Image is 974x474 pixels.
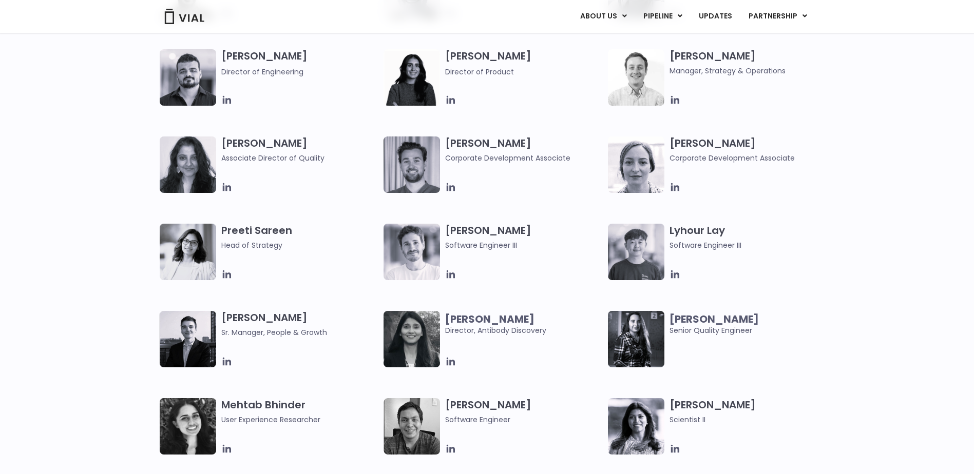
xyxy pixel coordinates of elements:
[608,224,664,280] img: Ly
[221,414,379,425] span: User Experience Researcher
[160,398,216,455] img: Mehtab Bhinder
[160,136,216,193] img: Headshot of smiling woman named Bhavika
[445,152,603,164] span: Corporate Development Associate
[445,398,603,425] h3: [PERSON_NAME]
[164,9,205,24] img: Vial Logo
[160,224,216,280] img: Image of smiling woman named Pree
[670,152,827,164] span: Corporate Development Associate
[445,312,534,326] b: [PERSON_NAME]
[670,312,759,326] b: [PERSON_NAME]
[670,65,827,76] span: Manager, Strategy & Operations
[740,8,815,25] a: PARTNERSHIPMenu Toggle
[384,311,440,367] img: Headshot of smiling woman named Swati
[221,240,379,251] span: Head of Strategy
[670,398,827,425] h3: [PERSON_NAME]
[445,414,603,425] span: Software Engineer
[608,398,664,455] img: Image of woman named Ritu smiling
[691,8,740,25] a: UPDATES
[160,311,216,367] img: Smiling man named Owen
[670,240,827,251] span: Software Engineer III
[221,49,379,77] h3: [PERSON_NAME]
[221,311,379,338] h3: [PERSON_NAME]
[572,8,635,25] a: ABOUT USMenu Toggle
[670,49,827,76] h3: [PERSON_NAME]
[608,136,664,193] img: Headshot of smiling woman named Beatrice
[221,224,379,251] h3: Preeti Sareen
[445,240,603,251] span: Software Engineer III
[221,67,303,77] span: Director of Engineering
[384,136,440,193] img: Image of smiling man named Thomas
[384,49,440,106] img: Smiling woman named Ira
[221,152,379,164] span: Associate Director of Quality
[445,136,603,164] h3: [PERSON_NAME]
[221,136,379,164] h3: [PERSON_NAME]
[384,398,440,455] img: A black and white photo of a man smiling, holding a vial.
[608,49,664,106] img: Kyle Mayfield
[221,327,379,338] span: Sr. Manager, People & Growth
[635,8,690,25] a: PIPELINEMenu Toggle
[670,414,827,425] span: Scientist II
[445,224,603,251] h3: [PERSON_NAME]
[445,67,514,77] span: Director of Product
[670,224,827,251] h3: Lyhour Lay
[160,49,216,106] img: Igor
[384,224,440,280] img: Headshot of smiling man named Fran
[445,49,603,77] h3: [PERSON_NAME]
[670,136,827,164] h3: [PERSON_NAME]
[445,313,603,336] span: Director, Antibody Discovery
[221,398,379,425] h3: Mehtab Bhinder
[670,313,827,336] span: Senior Quality Engineer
